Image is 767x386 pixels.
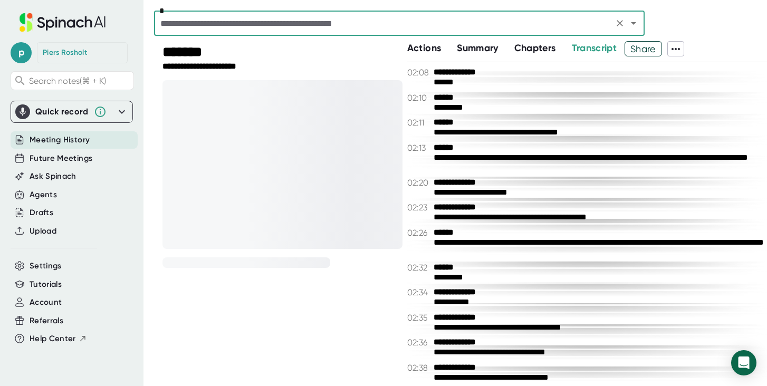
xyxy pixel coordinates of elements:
[407,313,431,323] span: 02:35
[457,41,498,55] button: Summary
[572,41,617,55] button: Transcript
[30,296,62,308] button: Account
[407,143,431,153] span: 02:13
[407,287,431,297] span: 02:34
[407,118,431,128] span: 02:11
[572,42,617,54] span: Transcript
[29,76,106,86] span: Search notes (⌘ + K)
[11,42,32,63] span: p
[407,93,431,103] span: 02:10
[407,363,431,373] span: 02:38
[407,337,431,348] span: 02:36
[625,40,661,58] span: Share
[30,170,76,182] button: Ask Spinach
[30,315,63,327] button: Referrals
[35,107,89,117] div: Quick record
[30,134,90,146] button: Meeting History
[407,41,441,55] button: Actions
[30,225,56,237] button: Upload
[30,278,62,291] button: Tutorials
[625,41,662,56] button: Share
[407,42,441,54] span: Actions
[407,228,431,238] span: 02:26
[457,42,498,54] span: Summary
[15,101,128,122] div: Quick record
[407,67,431,78] span: 02:08
[626,16,641,31] button: Open
[407,263,431,273] span: 02:32
[30,189,57,201] button: Agents
[514,41,556,55] button: Chapters
[407,178,431,188] span: 02:20
[514,42,556,54] span: Chapters
[43,48,87,57] div: Piers Rosholt
[30,333,76,345] span: Help Center
[30,207,53,219] button: Drafts
[731,350,756,375] div: Open Intercom Messenger
[30,260,62,272] button: Settings
[612,16,627,31] button: Clear
[407,202,431,213] span: 02:23
[30,152,92,165] button: Future Meetings
[30,333,87,345] button: Help Center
